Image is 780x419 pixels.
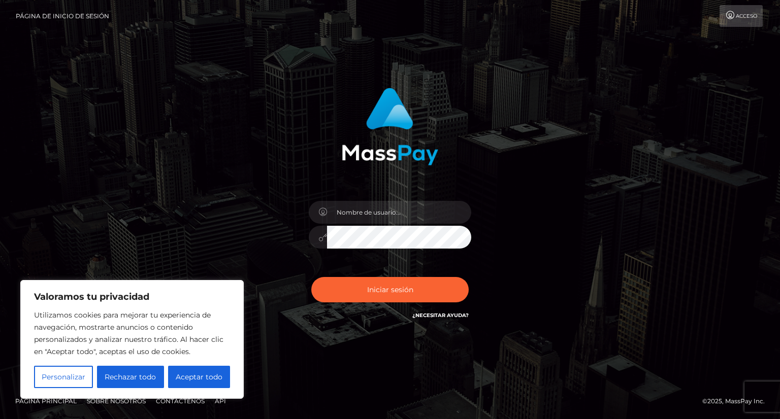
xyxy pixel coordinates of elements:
font: Rechazar todo [105,372,156,381]
font: Aceptar todo [176,372,222,381]
font: Página de inicio de sesión [16,12,109,20]
font: Acceso [736,13,757,19]
input: Nombre de usuario... [327,201,471,224]
font: Personalizar [42,372,85,381]
font: Contáctenos [156,397,205,405]
font: Valoramos tu privacidad [34,291,149,302]
font: Utilizamos cookies para mejorar tu experiencia de navegación, mostrarte anuncios o contenido pers... [34,310,223,356]
a: API [211,393,230,409]
font: Sobre nosotros [87,397,146,405]
button: Iniciar sesión [311,277,469,302]
font: API [215,397,226,405]
a: Sobre nosotros [83,393,150,409]
img: Inicio de sesión en MassPay [342,88,438,165]
button: Aceptar todo [168,366,230,388]
font: © [702,397,707,405]
a: Página principal [11,393,81,409]
a: Acceso [720,5,763,27]
button: Rechazar todo [97,366,164,388]
a: Página de inicio de sesión [16,5,109,27]
font: Página principal [15,397,77,405]
a: ¿Necesitar ayuda? [412,312,469,319]
font: Iniciar sesión [367,285,413,294]
button: Personalizar [34,366,93,388]
a: Contáctenos [152,393,209,409]
font: 2025, MassPay Inc. [707,397,765,405]
div: Valoramos tu privacidad [20,280,244,399]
